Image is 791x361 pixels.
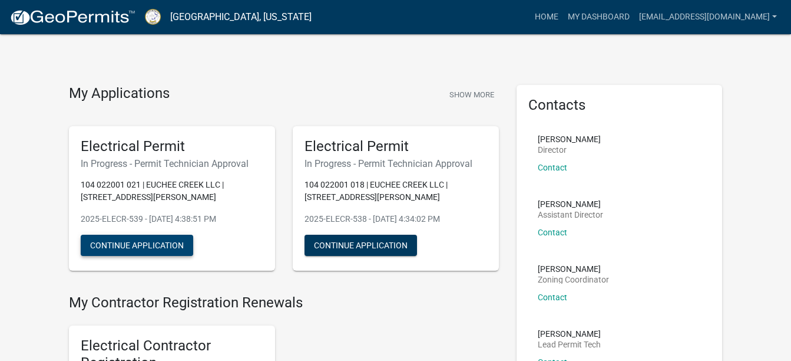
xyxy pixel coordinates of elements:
p: Assistant Director [538,211,603,219]
a: Home [530,6,563,28]
p: 104 022001 021 | EUCHEE CREEK LLC | [STREET_ADDRESS][PERSON_NAME] [81,179,263,204]
h5: Electrical Permit [81,138,263,155]
p: [PERSON_NAME] [538,330,601,338]
p: Lead Permit Tech [538,340,601,349]
h4: My Contractor Registration Renewals [69,294,499,311]
img: Putnam County, Georgia [145,9,161,25]
button: Continue Application [305,235,417,256]
a: [GEOGRAPHIC_DATA], [US_STATE] [170,7,312,27]
p: 2025-ELECR-539 - [DATE] 4:38:51 PM [81,213,263,225]
p: 2025-ELECR-538 - [DATE] 4:34:02 PM [305,213,487,225]
a: My Dashboard [563,6,634,28]
h6: In Progress - Permit Technician Approval [81,158,263,169]
a: Contact [538,228,567,237]
p: [PERSON_NAME] [538,135,601,143]
p: [PERSON_NAME] [538,200,603,208]
p: [PERSON_NAME] [538,265,609,273]
h4: My Applications [69,85,170,103]
a: [EMAIL_ADDRESS][DOMAIN_NAME] [634,6,782,28]
h6: In Progress - Permit Technician Approval [305,158,487,169]
a: Contact [538,163,567,172]
p: Zoning Coordinator [538,275,609,284]
button: Continue Application [81,235,193,256]
h5: Electrical Permit [305,138,487,155]
p: 104 022001 018 | EUCHEE CREEK LLC | [STREET_ADDRESS][PERSON_NAME] [305,179,487,204]
h5: Contacts [528,97,711,114]
p: Director [538,146,601,154]
a: Contact [538,293,567,302]
button: Show More [445,85,499,104]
